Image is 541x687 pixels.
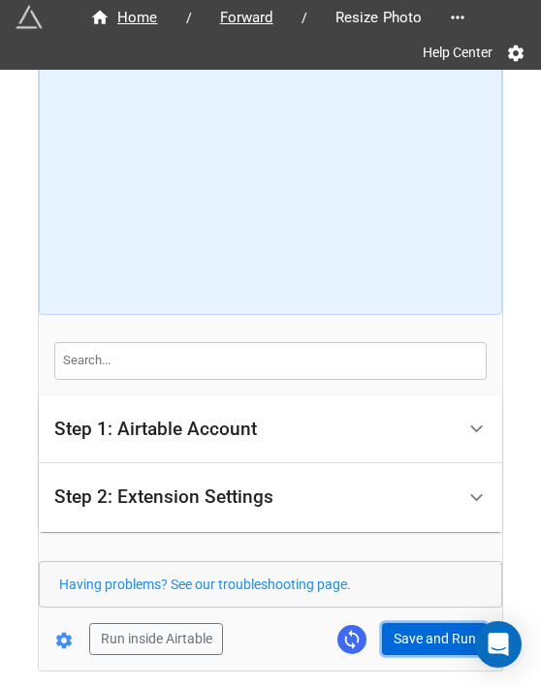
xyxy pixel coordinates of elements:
[302,8,307,28] li: /
[57,76,485,298] iframe: How to Resize Images on Airtable in Bulk!
[208,7,285,29] span: Forward
[382,623,487,656] button: Save and Run
[39,395,502,464] div: Step 1: Airtable Account
[475,621,522,668] div: Open Intercom Messenger
[39,463,502,532] div: Step 2: Extension Settings
[186,8,192,28] li: /
[16,4,43,31] img: miniextensions-icon.73ae0678.png
[54,420,257,439] div: Step 1: Airtable Account
[337,625,366,654] a: Sync Base Structure
[70,6,442,29] nav: breadcrumb
[89,623,223,656] button: Run inside Airtable
[409,35,506,70] a: Help Center
[324,7,434,29] span: Resize Photo
[200,6,294,29] a: Forward
[54,342,487,379] input: Search...
[54,487,273,507] div: Step 2: Extension Settings
[90,7,158,29] div: Home
[70,6,178,29] a: Home
[59,577,351,592] a: Having problems? See our troubleshooting page.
